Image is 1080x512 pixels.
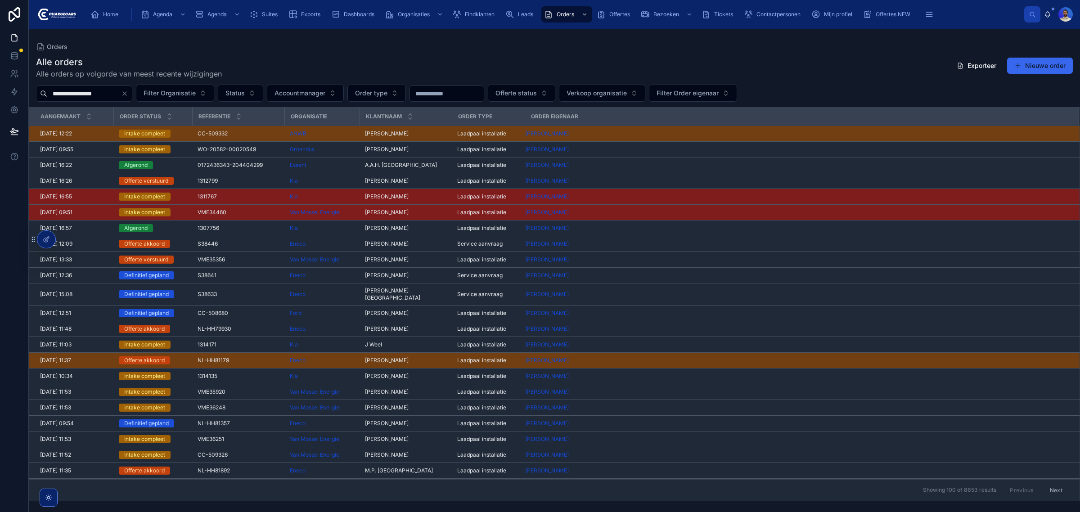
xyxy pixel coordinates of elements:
[365,130,446,137] a: [PERSON_NAME]
[198,256,279,263] a: VME35356
[290,310,301,317] a: Ford
[525,130,569,137] a: [PERSON_NAME]
[457,341,506,348] span: Laadpaal installatie
[525,209,569,216] span: [PERSON_NAME]
[124,130,165,138] div: Intake compleet
[290,256,354,263] a: Van Mossel Energie
[198,225,279,232] a: 1307756
[290,357,306,364] span: Eneco
[40,310,71,317] span: [DATE] 12:51
[119,208,187,216] a: Intake compleet
[40,209,72,216] span: [DATE] 09:51
[207,11,227,18] span: Agenda
[290,146,315,153] a: Groendus
[525,130,1068,137] a: [PERSON_NAME]
[198,310,279,317] a: CC-508680
[144,89,196,98] span: Filter Organisatie
[40,373,73,380] span: [DATE] 10:34
[525,310,569,317] span: [PERSON_NAME]
[649,85,737,102] button: Select Button
[525,272,569,279] span: [PERSON_NAME]
[290,225,354,232] a: Kia
[525,291,1068,298] a: [PERSON_NAME]
[365,209,409,216] span: [PERSON_NAME]
[40,240,108,247] a: [DATE] 12:09
[365,357,409,364] span: [PERSON_NAME]
[290,310,354,317] a: Ford
[365,325,409,332] span: [PERSON_NAME]
[124,224,148,232] div: Afgerond
[198,373,217,380] span: 1314135
[525,357,569,364] a: [PERSON_NAME]
[40,325,72,332] span: [DATE] 11:48
[121,90,132,97] button: Clear
[290,341,298,348] a: Kia
[525,341,569,348] a: [PERSON_NAME]
[290,325,306,332] a: Eneco
[40,193,72,200] span: [DATE] 16:55
[47,42,67,51] span: Orders
[119,325,187,333] a: Offerte akkoord
[465,11,495,18] span: Eindklanten
[198,310,228,317] span: CC-508680
[525,325,569,332] a: [PERSON_NAME]
[290,325,354,332] a: Eneco
[290,291,306,298] a: Eneco
[198,256,225,263] span: VME35356
[457,325,519,332] a: Laadpaal installatie
[286,6,327,22] a: Exports
[119,130,187,138] a: Intake compleet
[124,193,165,201] div: Intake compleet
[525,341,1068,348] a: [PERSON_NAME]
[525,256,1068,263] a: [PERSON_NAME]
[198,193,217,200] span: 1311767
[290,240,354,247] a: Eneco
[83,4,1024,24] div: scrollable content
[457,256,506,263] span: Laadpaal installatie
[103,11,118,18] span: Home
[525,240,1068,247] a: [PERSON_NAME]
[40,373,108,380] a: [DATE] 10:34
[290,209,354,216] a: Van Mossel Energie
[124,177,168,185] div: Offerte verstuurd
[365,162,437,169] span: A.A.H. [GEOGRAPHIC_DATA]
[824,11,852,18] span: Mijn profiel
[119,224,187,232] a: Afgerond
[198,291,279,298] a: S38633
[457,357,506,364] span: Laadpaal installatie
[40,177,108,184] a: [DATE] 16:26
[365,341,382,348] span: J Weel
[119,145,187,153] a: Intake compleet
[525,291,569,298] span: [PERSON_NAME]
[525,177,569,184] a: [PERSON_NAME]
[198,130,228,137] span: CC-509332
[365,162,446,169] a: A.A.H. [GEOGRAPHIC_DATA]
[525,193,569,200] span: [PERSON_NAME]
[457,357,519,364] a: Laadpaal installatie
[198,162,263,169] span: 0172436343-204404299
[398,11,430,18] span: Organisaties
[124,208,165,216] div: Intake compleet
[457,209,519,216] a: Laadpaal installatie
[1007,58,1073,74] a: Nieuwe order
[365,310,409,317] span: [PERSON_NAME]
[119,356,187,364] a: Offerte akkoord
[567,89,627,98] span: Verkoop organisatie
[457,177,506,184] span: Laadpaal installatie
[457,209,506,216] span: Laadpaal installatie
[457,272,503,279] span: Service aanvraag
[119,177,187,185] a: Offerte verstuurd
[198,272,279,279] a: S38641
[557,11,574,18] span: Orders
[290,272,306,279] a: Eneco
[124,145,165,153] div: Intake compleet
[457,325,506,332] span: Laadpaal installatie
[290,130,354,137] a: ANWB
[198,177,218,184] span: 1312799
[457,225,506,232] span: Laadpaal installatie
[525,310,1068,317] a: [PERSON_NAME]
[198,146,256,153] span: WO-20582-00020549
[124,290,169,298] div: Definitief gepland
[525,240,569,247] span: [PERSON_NAME]
[40,256,108,263] a: [DATE] 13:33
